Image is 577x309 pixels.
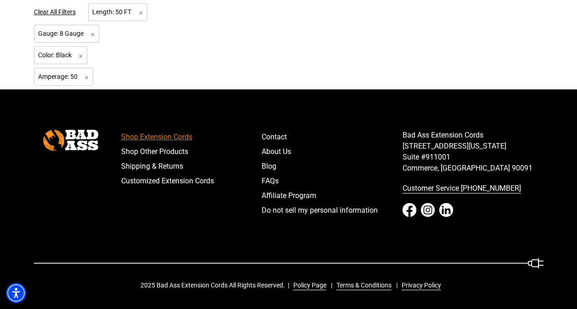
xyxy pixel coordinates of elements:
a: Shipping & Returns [121,159,262,174]
a: LinkedIn - open in a new tab [439,203,453,217]
img: Bad Ass Extension Cords [43,130,98,150]
a: Color: Black [34,50,88,59]
span: Clear All Filters [34,8,76,16]
a: Facebook - open in a new tab [403,203,416,217]
div: 2025 Bad Ass Extension Cords All Rights Reserved. [140,281,448,290]
a: FAQs [262,174,403,188]
a: Instagram - open in a new tab [421,203,435,217]
a: Blog [262,159,403,174]
a: Length: 50 FT [88,7,147,16]
a: Contact [262,130,403,144]
span: Length: 50 FT [88,3,147,21]
div: Accessibility Menu [6,283,26,303]
a: Affiliate Program [262,188,403,203]
a: Customized Extension Cords [121,174,262,188]
a: Amperage: 50 [34,72,94,81]
span: Gauge: 8 Gauge [34,25,100,43]
a: Policy Page [290,281,326,290]
p: Bad Ass Extension Cords [STREET_ADDRESS][US_STATE] Suite #911001 Commerce, [GEOGRAPHIC_DATA] 90091 [403,130,543,174]
a: call 833-674-1699 [403,181,543,196]
span: Amperage: 50 [34,68,94,86]
span: Color: Black [34,46,88,64]
a: Shop Other Products [121,144,262,159]
a: Gauge: 8 Gauge [34,29,100,38]
a: Terms & Conditions [333,281,392,290]
a: Clear All Filters [34,7,79,17]
a: Privacy Policy [398,281,441,290]
a: Do not sell my personal information [262,203,403,218]
a: About Us [262,144,403,159]
a: Shop Extension Cords [121,130,262,144]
